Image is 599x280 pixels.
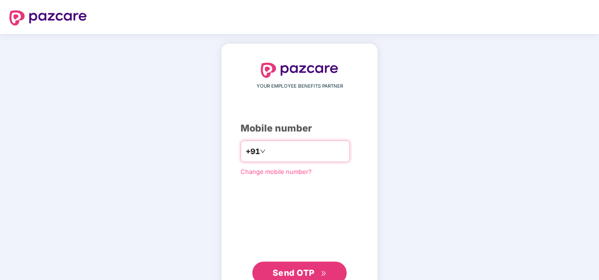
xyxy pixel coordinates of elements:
span: down [260,148,266,154]
span: Send OTP [273,268,315,278]
span: +91 [246,146,260,157]
img: logo [261,63,338,78]
span: double-right [321,271,327,277]
span: YOUR EMPLOYEE BENEFITS PARTNER [257,82,343,90]
a: Change mobile number? [241,168,312,175]
div: Mobile number [241,121,358,136]
img: logo [9,10,87,25]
